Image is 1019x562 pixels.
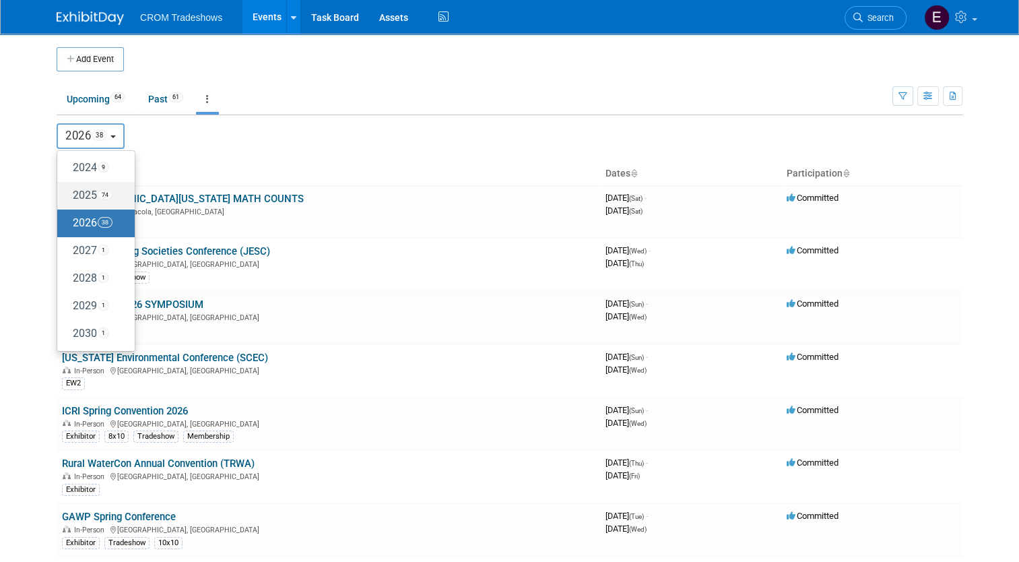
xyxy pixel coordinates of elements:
span: In-Person [74,367,108,375]
div: [GEOGRAPHIC_DATA], [GEOGRAPHIC_DATA] [62,311,595,322]
span: In-Person [74,420,108,429]
a: Rural WaterCon Annual Convention (TRWA) [62,458,255,470]
a: Search [845,6,907,30]
span: Committed [787,405,839,415]
button: Add Event [57,47,124,71]
label: 2025 [64,185,121,207]
span: [DATE] [605,193,647,203]
span: [DATE] [605,511,648,521]
span: 38 [92,129,107,141]
span: [DATE] [605,405,648,415]
a: Upcoming64 [57,86,135,112]
img: In-Person Event [63,367,71,373]
span: [DATE] [605,311,647,321]
span: (Wed) [629,420,647,427]
span: (Fri) [629,472,640,480]
div: Tradeshow [104,537,150,549]
a: Sort by Start Date [630,168,637,179]
span: 1 [98,245,109,255]
div: Exhibitor [62,484,100,496]
div: [GEOGRAPHIC_DATA], [GEOGRAPHIC_DATA] [62,470,595,481]
a: ICRI Spring Convention 2026 [62,405,188,417]
a: GAWP Spring Conference [62,511,176,523]
a: Joint Engineering Societies Conference (JESC) [62,245,270,257]
img: In-Person Event [63,472,71,479]
span: (Sat) [629,195,643,202]
div: EW2 [62,377,85,389]
span: [DATE] [605,245,651,255]
span: - [646,299,648,309]
span: Committed [787,193,839,203]
div: 10x10 [154,537,183,549]
label: 2024 [64,157,121,179]
span: - [646,352,648,362]
th: Participation [781,162,962,185]
th: Dates [600,162,781,185]
div: 8x10 [104,431,129,443]
th: Event [57,162,600,185]
span: 1 [98,327,109,338]
span: 74 [98,189,112,200]
img: Emily Williams [924,5,950,30]
span: (Wed) [629,367,647,374]
img: In-Person Event [63,526,71,532]
img: In-Person Event [63,420,71,427]
span: 38 [98,217,112,228]
span: [DATE] [605,470,640,480]
div: [GEOGRAPHIC_DATA], [GEOGRAPHIC_DATA] [62,524,595,534]
span: [DATE] [605,299,648,309]
span: In-Person [74,472,108,481]
span: Search [863,13,894,23]
span: - [646,511,648,521]
span: 61 [168,92,183,102]
span: CROM Tradeshows [140,12,222,23]
span: Committed [787,299,839,309]
div: [GEOGRAPHIC_DATA], [GEOGRAPHIC_DATA] [62,258,595,269]
label: 2029 [64,295,121,317]
span: - [645,193,647,203]
span: (Thu) [629,460,644,467]
div: Tradeshow [133,431,178,443]
div: [GEOGRAPHIC_DATA], [GEOGRAPHIC_DATA] [62,418,595,429]
span: [DATE] [605,258,644,268]
span: 1 [98,300,109,311]
div: Pensacola, [GEOGRAPHIC_DATA] [62,206,595,216]
span: Committed [787,245,839,255]
span: Committed [787,511,839,521]
div: [GEOGRAPHIC_DATA], [GEOGRAPHIC_DATA] [62,365,595,375]
span: (Thu) [629,260,644,268]
a: FES [GEOGRAPHIC_DATA][US_STATE] MATH COUNTS [62,193,304,205]
div: Exhibitor [62,537,100,549]
label: 2026 [64,212,121,235]
span: (Sun) [629,407,644,414]
label: 2028 [64,268,121,290]
button: 202638 [57,123,125,149]
span: (Wed) [629,313,647,321]
span: (Sun) [629,354,644,361]
img: ExhibitDay [57,11,124,25]
span: (Sat) [629,208,643,215]
span: [DATE] [605,524,647,534]
span: [DATE] [605,418,647,428]
span: 9 [98,162,109,173]
span: (Wed) [629,526,647,533]
div: Exhibitor [62,431,100,443]
span: [DATE] [605,458,648,468]
span: - [649,245,651,255]
span: Committed [787,458,839,468]
a: Past61 [138,86,193,112]
a: [US_STATE] Environmental Conference (SCEC) [62,352,268,364]
span: (Wed) [629,247,647,255]
label: 2027 [64,240,121,262]
div: Membership [183,431,234,443]
span: [DATE] [605,352,648,362]
span: - [646,458,648,468]
span: Committed [787,352,839,362]
label: 2030 [64,323,121,345]
span: [DATE] [605,206,643,216]
span: 64 [110,92,125,102]
span: (Tue) [629,513,644,520]
span: [DATE] [605,365,647,375]
span: - [646,405,648,415]
a: Sort by Participation Type [843,168,849,179]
